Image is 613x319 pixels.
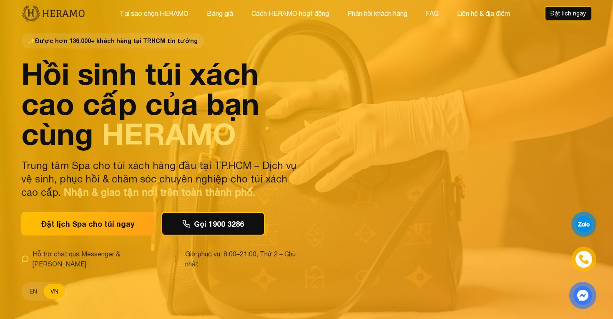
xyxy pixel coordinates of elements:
[117,8,191,19] button: Tại sao chọn HERAMO
[102,116,236,152] span: HERAMO
[28,37,35,45] span: star
[33,249,165,269] span: Hỗ trợ chat qua Messenger & [PERSON_NAME]
[21,212,155,235] button: Đặt lịch Spa cho túi ngay
[572,247,595,271] a: phone-icon
[249,8,332,19] button: Cách HERAMO hoạt động
[345,8,410,19] button: Phản hồi khách hàng
[204,8,236,19] button: Bảng giá
[455,8,513,19] button: Liên hệ & địa điểm
[21,33,204,48] span: Được hơn 136.000+ khách hàng tại TP.HCM tin tưởng
[161,212,265,235] button: Gọi 1900 3286
[21,5,85,22] img: new-logo.3f60348b.png
[578,253,590,266] img: phone-icon
[21,159,301,199] p: Trung tâm Spa cho túi xách hàng đầu tại TP.HCM – Dịch vụ vệ sinh, phục hồi & chăm sóc chuyên nghi...
[64,186,255,198] span: Nhận & giao tận nơi trên toàn thành phố.
[185,249,301,269] span: Giờ phục vụ: 8:00–21:00, Thứ 2 – Chủ nhật
[423,8,441,19] button: FAQ
[21,58,301,149] h1: Hồi sinh túi xách cao cấp của bạn cùng
[23,284,44,299] button: EN
[44,284,65,299] button: VN
[545,6,592,21] button: Đặt lịch ngay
